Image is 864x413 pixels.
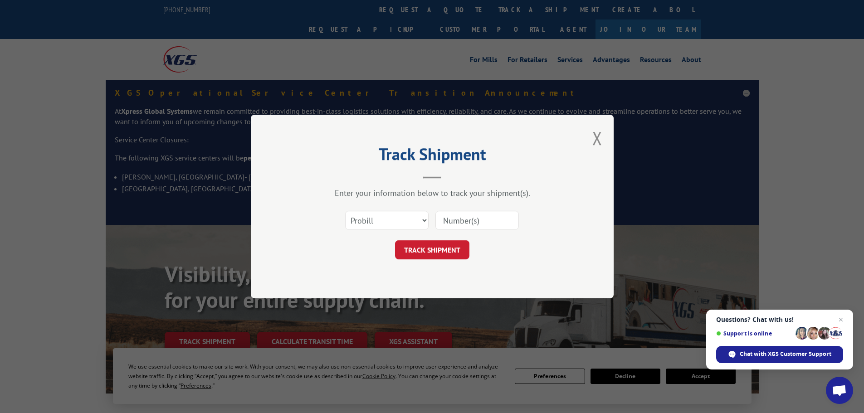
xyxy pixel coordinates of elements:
[435,211,519,230] input: Number(s)
[592,126,602,150] button: Close modal
[716,346,843,363] span: Chat with XGS Customer Support
[740,350,831,358] span: Chat with XGS Customer Support
[716,330,792,337] span: Support is online
[296,188,568,198] div: Enter your information below to track your shipment(s).
[826,377,853,404] a: Open chat
[716,316,843,323] span: Questions? Chat with us!
[395,240,469,259] button: TRACK SHIPMENT
[296,148,568,165] h2: Track Shipment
